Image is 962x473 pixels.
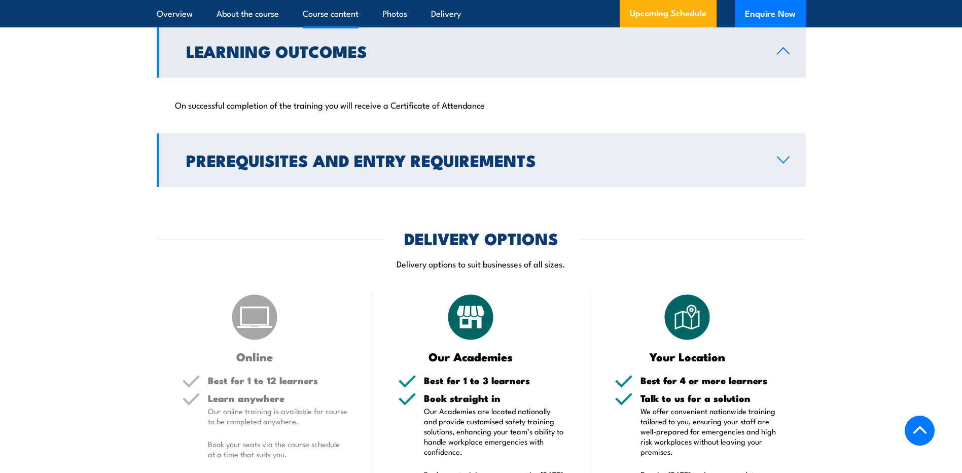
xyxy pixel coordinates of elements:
h5: Learn anywhere [208,393,348,403]
p: Book your seats via the course schedule at a time that suits you. [208,439,348,459]
a: Learning Outcomes [157,24,806,78]
h2: Prerequisites and Entry Requirements [186,153,761,167]
h3: Your Location [615,351,760,362]
h3: Our Academies [398,351,544,362]
h2: Learning Outcomes [186,44,761,58]
p: Delivery options to suit businesses of all sizes. [157,258,806,269]
a: Prerequisites and Entry Requirements [157,133,806,187]
p: On successful completion of the training you will receive a Certificate of Attendance [175,99,788,110]
h2: DELIVERY OPTIONS [404,231,558,245]
h5: Best for 4 or more learners [640,376,780,385]
h3: Online [182,351,328,362]
h5: Best for 1 to 12 learners [208,376,348,385]
p: Our Academies are located nationally and provide customised safety training solutions, enhancing ... [424,406,564,457]
p: We offer convenient nationwide training tailored to you, ensuring your staff are well-prepared fo... [640,406,780,457]
p: Our online training is available for course to be completed anywhere. [208,406,348,426]
h5: Book straight in [424,393,564,403]
h5: Best for 1 to 3 learners [424,376,564,385]
h5: Talk to us for a solution [640,393,780,403]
